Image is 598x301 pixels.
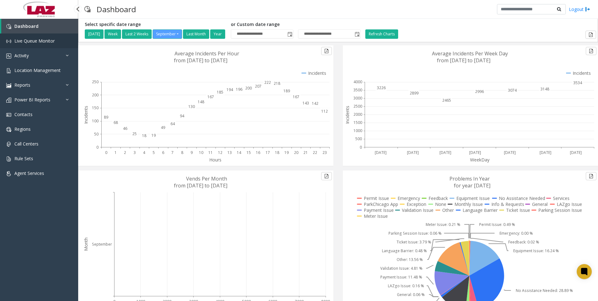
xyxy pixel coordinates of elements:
h5: Select specific date range [85,22,226,27]
text: 9 [190,150,193,155]
img: 'icon' [6,24,11,29]
text: Ticket Issue: 3.79 % [397,239,431,245]
text: 6 [162,150,164,155]
button: Export to pdf [586,47,596,55]
text: Feedback: 0.02 % [508,239,539,245]
img: 'icon' [6,98,11,103]
text: 18 [142,133,146,138]
text: 167 [293,94,299,99]
img: pageIcon [84,2,90,17]
text: 21 [303,150,308,155]
text: 150 [92,105,99,110]
text: 1 [114,150,117,155]
text: 10 [199,150,203,155]
img: 'icon' [6,156,11,161]
text: from [DATE] to [DATE] [174,182,227,189]
text: 200 [245,85,252,91]
text: 20 [294,150,298,155]
text: Month [83,237,89,251]
text: Incidents [83,106,89,124]
button: [DATE] [85,29,104,39]
text: 68 [114,120,118,125]
h3: Dashboard [94,2,139,17]
span: Rule Sets [14,156,33,161]
text: 2996 [475,89,484,94]
button: Export to pdf [585,31,596,39]
span: Dashboard [14,23,38,29]
text: 142 [312,101,318,106]
text: September [92,242,112,247]
text: 200 [92,92,99,98]
a: Dashboard [1,19,78,33]
img: 'icon' [6,112,11,117]
text: 13 [227,150,232,155]
text: 194 [226,87,233,92]
text: [DATE] [407,150,419,155]
text: 250 [92,79,99,84]
text: 3000 [353,95,362,101]
text: 25 [132,131,137,136]
img: 'icon' [6,127,11,132]
text: Vends Per Month [186,175,227,182]
span: Reports [14,82,30,88]
img: 'icon' [6,68,11,73]
text: 167 [207,94,214,99]
text: 49 [161,125,165,130]
text: 8 [181,150,183,155]
text: 5 [153,150,155,155]
text: 50 [94,131,99,137]
text: 7 [171,150,174,155]
text: Meter Issue: 0.21 % [426,222,460,227]
text: 15 [246,150,251,155]
span: Power BI Reports [14,97,50,103]
span: Regions [14,126,31,132]
text: Hours [209,157,221,163]
img: logout [585,6,590,13]
text: 196 [236,87,242,92]
button: Refresh Charts [365,29,398,39]
text: [DATE] [504,150,516,155]
h5: or Custom date range [231,22,361,27]
button: Last Month [183,29,209,39]
text: [DATE] [469,150,481,155]
text: from [DATE] to [DATE] [437,57,490,64]
text: 100 [92,118,99,124]
img: 'icon' [6,142,11,147]
text: Permit Issue: 0.49 % [479,222,515,227]
text: 207 [255,84,261,89]
text: 3 [134,150,136,155]
span: Live Queue Monitor [14,38,55,44]
text: LAZgo Issue: 0.16 % [388,283,424,288]
text: Language Barrier: 0.48 % [382,248,427,253]
text: 64 [170,121,175,126]
button: Last 2 Weeks [122,29,152,39]
text: from [DATE] to [DATE] [174,57,227,64]
text: Emergency: 0.00 % [499,231,533,236]
button: Year [210,29,225,39]
text: 18 [275,150,279,155]
text: Average Incidents Per Hour [175,50,239,57]
text: for year [DATE] [454,182,490,189]
text: Average Incidents Per Week Day [432,50,508,57]
text: Incidents [344,106,350,124]
button: Export to pdf [321,47,332,55]
text: Validation Issue: 4.81 % [380,266,423,271]
text: 19 [151,133,156,138]
span: Agent Services [14,170,44,176]
text: 0 [360,145,362,150]
text: 17 [266,150,270,155]
text: 23 [322,150,327,155]
text: 500 [355,136,362,141]
span: Toggle popup [286,30,293,38]
text: 12 [218,150,222,155]
text: 3534 [573,80,582,85]
span: Toggle popup [353,30,360,38]
a: Logout [569,6,590,13]
text: 3148 [540,86,549,92]
text: No Assistance Needed: 28.89 % [516,288,573,293]
text: 222 [264,80,271,85]
img: 'icon' [6,39,11,44]
text: 19 [284,150,289,155]
text: 2 [124,150,126,155]
text: 14 [237,150,241,155]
